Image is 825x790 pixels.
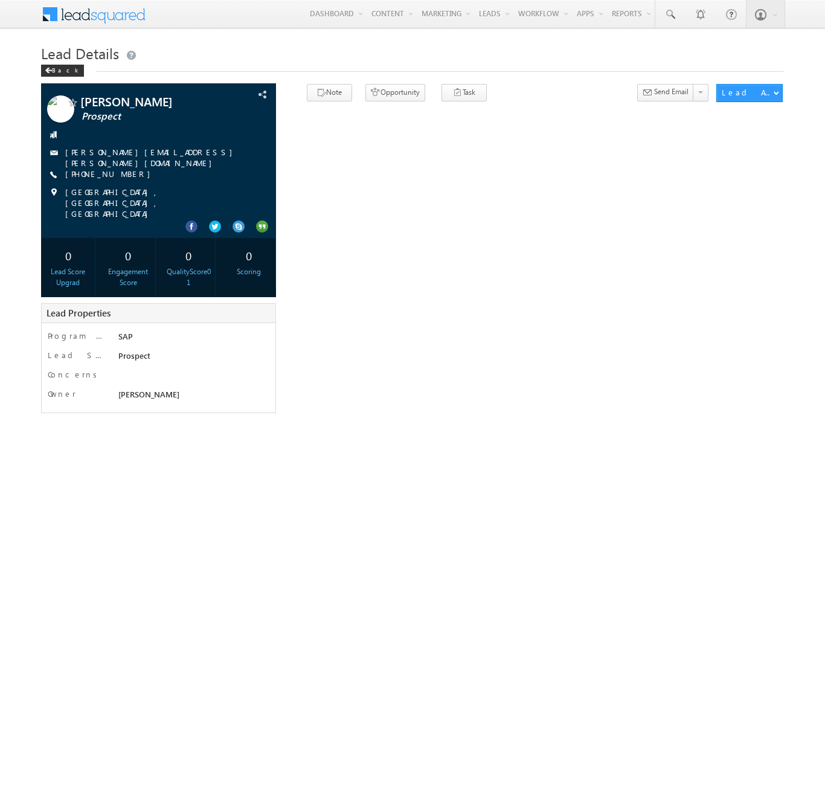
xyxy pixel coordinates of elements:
[654,86,689,97] span: Send Email
[80,95,225,108] span: [PERSON_NAME]
[365,84,425,101] button: Opportunity
[637,84,694,101] button: Send Email
[716,84,783,102] button: Lead Actions
[65,187,254,219] span: [GEOGRAPHIC_DATA], [GEOGRAPHIC_DATA], [GEOGRAPHIC_DATA]
[115,350,266,367] div: Prospect
[307,84,352,101] button: Note
[41,43,119,63] span: Lead Details
[47,95,74,127] img: Profile photo
[44,266,92,288] div: Lead Score Upgrad
[41,65,84,77] div: Back
[441,84,487,101] button: Task
[82,111,226,123] span: Prospect
[44,244,92,266] div: 0
[48,330,103,341] label: Program of Interest
[115,330,266,347] div: SAP
[65,147,239,168] a: [PERSON_NAME][EMAIL_ADDRESS][PERSON_NAME][DOMAIN_NAME]
[225,244,272,266] div: 0
[722,87,773,98] div: Lead Actions
[47,307,111,319] span: Lead Properties
[225,266,272,277] div: Scoring
[165,266,213,288] div: QualityScore01
[48,388,76,399] label: Owner
[41,64,90,74] a: Back
[48,350,103,361] label: Lead Stage
[104,266,152,288] div: Engagement Score
[104,244,152,266] div: 0
[165,244,213,266] div: 0
[118,389,179,399] span: [PERSON_NAME]
[65,169,156,181] span: [PHONE_NUMBER]
[48,369,101,380] label: Concerns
